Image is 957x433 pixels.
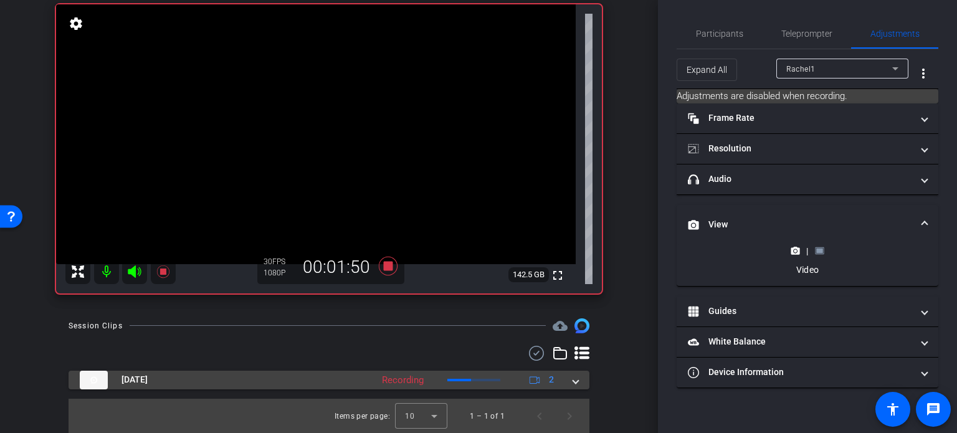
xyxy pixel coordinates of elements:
[677,59,737,81] button: Expand All
[295,257,378,278] div: 00:01:50
[784,264,830,276] div: Video
[781,29,832,38] span: Teleprompter
[677,103,938,133] mat-expansion-panel-header: Frame Rate
[688,366,912,379] mat-panel-title: Device Information
[870,29,920,38] span: Adjustments
[677,245,938,286] div: View
[688,305,912,318] mat-panel-title: Guides
[264,268,295,278] div: 1080P
[525,401,555,431] button: Previous page
[784,245,830,257] div: |
[550,268,565,283] mat-icon: fullscreen
[688,112,912,125] mat-panel-title: Frame Rate
[335,410,390,422] div: Items per page:
[677,327,938,357] mat-expansion-panel-header: White Balance
[574,318,589,333] img: Session clips
[688,142,912,155] mat-panel-title: Resolution
[677,134,938,164] mat-expansion-panel-header: Resolution
[885,402,900,417] mat-icon: accessibility
[553,318,568,333] span: Destinations for your clips
[677,205,938,245] mat-expansion-panel-header: View
[508,267,549,282] span: 142.5 GB
[80,371,108,389] img: thumb-nail
[688,173,912,186] mat-panel-title: Audio
[916,66,931,81] mat-icon: more_vert
[677,358,938,388] mat-expansion-panel-header: Device Information
[121,373,148,386] span: [DATE]
[470,410,505,422] div: 1 – 1 of 1
[786,65,816,74] span: Rachel1
[67,16,85,31] mat-icon: settings
[549,373,554,386] span: 2
[555,401,584,431] button: Next page
[687,58,727,82] span: Expand All
[69,320,123,332] div: Session Clips
[688,218,912,231] mat-panel-title: View
[696,29,743,38] span: Participants
[272,257,285,266] span: FPS
[376,373,430,388] div: Recording
[264,257,295,267] div: 30
[553,318,568,333] mat-icon: cloud_upload
[677,297,938,326] mat-expansion-panel-header: Guides
[688,335,912,348] mat-panel-title: White Balance
[926,402,941,417] mat-icon: message
[677,164,938,194] mat-expansion-panel-header: Audio
[69,371,589,389] mat-expansion-panel-header: thumb-nail[DATE]Recording2
[908,59,938,88] button: More Options for Adjustments Panel
[677,89,938,103] mat-card: Adjustments are disabled when recording.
